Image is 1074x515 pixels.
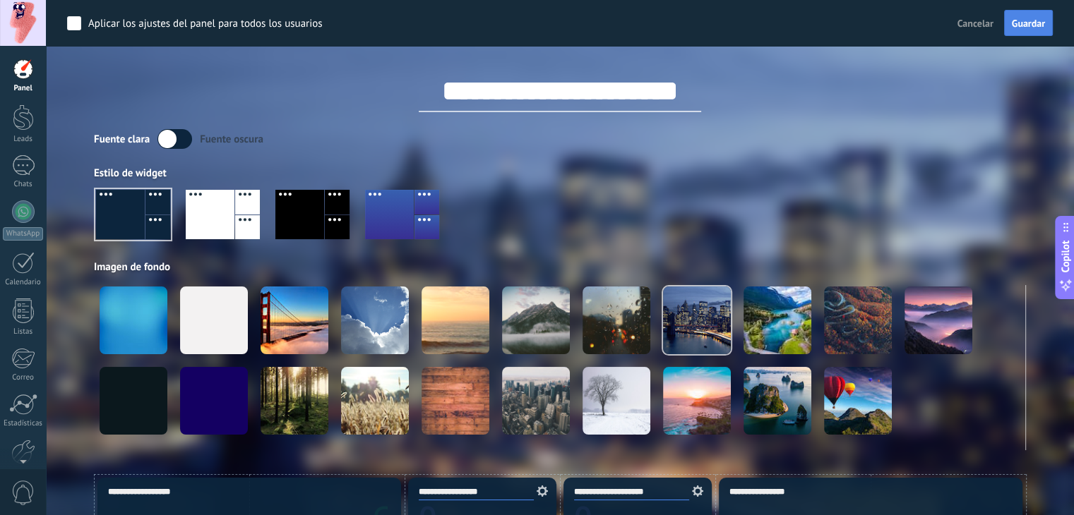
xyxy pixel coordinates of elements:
[94,133,150,146] div: Fuente clara
[200,133,263,146] div: Fuente oscura
[3,180,44,189] div: Chats
[94,260,1026,274] div: Imagen de fondo
[952,13,999,34] button: Cancelar
[1012,18,1045,28] span: Guardar
[94,166,1026,180] div: Estilo de widget
[3,84,44,93] div: Panel
[88,17,323,31] div: Aplicar los ajustes del panel para todos los usuarios
[1058,241,1073,273] span: Copilot
[3,373,44,382] div: Correo
[957,17,994,30] span: Cancelar
[3,419,44,428] div: Estadísticas
[3,135,44,144] div: Leads
[3,327,44,337] div: Listas
[1004,10,1053,37] button: Guardar
[3,278,44,287] div: Calendario
[3,227,43,241] div: WhatsApp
